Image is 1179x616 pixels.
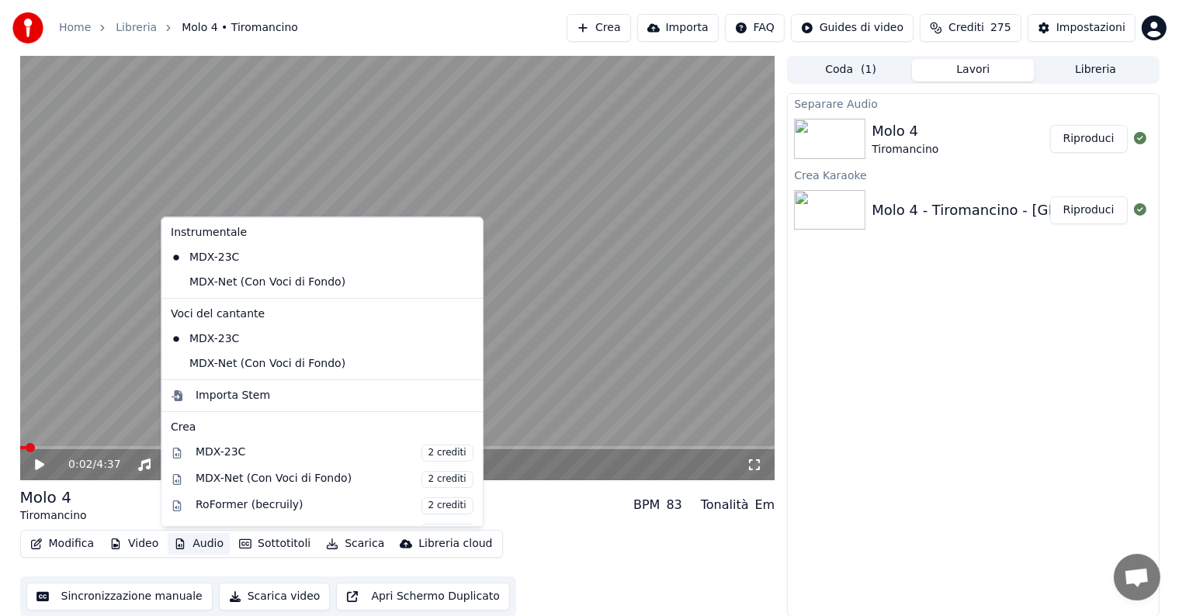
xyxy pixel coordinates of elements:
[320,533,390,555] button: Scarica
[196,497,473,514] div: RoFormer (becruily)
[421,445,473,462] span: 2 crediti
[12,12,43,43] img: youka
[789,59,912,81] button: Coda
[872,142,938,157] div: Tiromancino
[20,486,87,508] div: Molo 4
[20,508,87,524] div: Tiromancino
[725,14,785,42] button: FAQ
[116,20,157,36] a: Libreria
[1050,196,1128,224] button: Riproduci
[165,270,456,295] div: MDX-Net (Con Voci di Fondo)
[920,14,1021,42] button: Crediti275
[165,327,456,351] div: MDX-23C
[872,199,1179,221] div: Molo 4 - Tiromancino - [GEOGRAPHIC_DATA]
[182,20,298,36] span: Molo 4 • Tiromancino
[68,457,92,472] span: 0:02
[701,496,749,514] div: Tonalità
[1028,14,1136,42] button: Impostazioni
[567,14,630,42] button: Crea
[26,583,213,611] button: Sincronizzazione manuale
[196,471,473,488] div: MDX-Net (Con Voci di Fondo)
[1050,125,1128,153] button: Riproduci
[196,388,270,403] div: Importa Stem
[168,533,230,555] button: Audio
[755,496,775,514] div: Em
[791,14,914,42] button: Guides di video
[59,20,91,36] a: Home
[165,302,480,327] div: Voci del cantante
[1035,59,1157,81] button: Libreria
[418,536,492,552] div: Libreria cloud
[165,245,456,270] div: MDX-23C
[948,20,984,36] span: Crediti
[667,496,682,514] div: 83
[421,524,473,541] span: 2 crediti
[421,497,473,514] span: 2 crediti
[788,94,1158,112] div: Separare Audio
[912,59,1035,81] button: Lavori
[421,471,473,488] span: 2 crediti
[990,20,1011,36] span: 275
[165,220,480,245] div: Instrumentale
[96,457,120,472] span: 4:37
[24,533,101,555] button: Modifica
[861,62,876,78] span: ( 1 )
[59,20,298,36] nav: breadcrumb
[1114,554,1160,600] div: Aprire la chat
[103,533,165,555] button: Video
[165,351,456,376] div: MDX-Net (Con Voci di Fondo)
[336,583,509,611] button: Apri Schermo Duplicato
[196,445,473,462] div: MDX-23C
[633,496,660,514] div: BPM
[637,14,719,42] button: Importa
[872,120,938,142] div: Molo 4
[196,524,473,541] div: RoFormer (instv7_gabox)
[219,583,331,611] button: Scarica video
[233,533,317,555] button: Sottotitoli
[1056,20,1125,36] div: Impostazioni
[788,165,1158,184] div: Crea Karaoke
[171,420,473,435] div: Crea
[68,457,106,472] div: /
